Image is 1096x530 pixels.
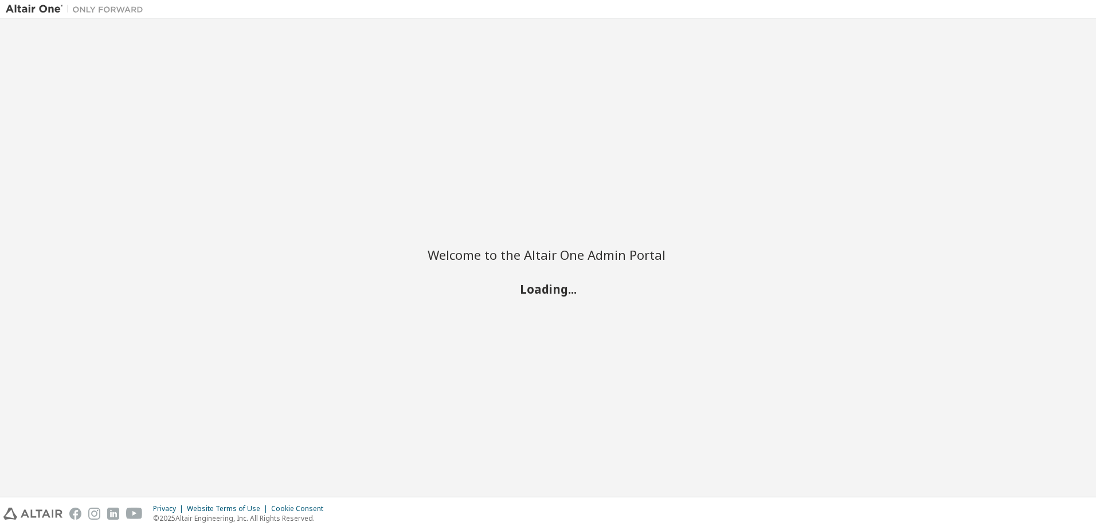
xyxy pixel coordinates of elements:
[69,508,81,520] img: facebook.svg
[428,247,668,263] h2: Welcome to the Altair One Admin Portal
[107,508,119,520] img: linkedin.svg
[153,513,330,523] p: © 2025 Altair Engineering, Inc. All Rights Reserved.
[153,504,187,513] div: Privacy
[187,504,271,513] div: Website Terms of Use
[126,508,143,520] img: youtube.svg
[428,282,668,297] h2: Loading...
[88,508,100,520] img: instagram.svg
[6,3,149,15] img: Altair One
[3,508,62,520] img: altair_logo.svg
[271,504,330,513] div: Cookie Consent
